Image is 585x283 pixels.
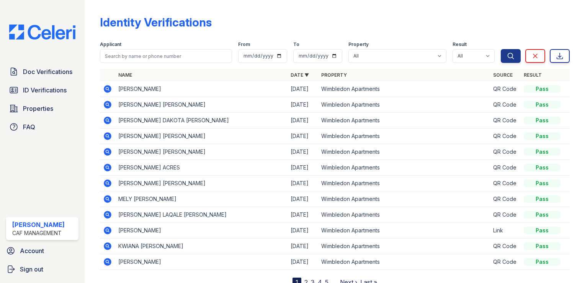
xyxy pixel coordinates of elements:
div: Pass [524,101,560,109]
span: Account [20,246,44,255]
td: MELY [PERSON_NAME] [115,191,287,207]
td: Link [490,223,521,239]
td: [DATE] [288,207,318,223]
td: [DATE] [288,113,318,128]
div: Pass [524,242,560,250]
div: Pass [524,227,560,234]
a: Sign out [3,262,82,277]
td: [PERSON_NAME] [PERSON_NAME] [115,97,287,113]
td: [DATE] [288,223,318,239]
td: [PERSON_NAME] LAQALE [PERSON_NAME] [115,207,287,223]
a: Source [493,72,513,78]
td: Wimbledon Apartments [318,207,490,223]
td: Wimbledon Apartments [318,176,490,191]
td: [DATE] [288,128,318,144]
td: [DATE] [288,144,318,160]
span: Sign out [20,265,43,274]
td: [DATE] [288,81,318,97]
td: [DATE] [288,191,318,207]
td: QR Code [490,191,521,207]
label: From [238,41,250,48]
td: Wimbledon Apartments [318,160,490,176]
td: QR Code [490,144,521,160]
a: FAQ [6,119,78,135]
td: QR Code [490,239,521,254]
label: Property [348,41,369,48]
td: Wimbledon Apartments [318,239,490,254]
a: Name [118,72,132,78]
td: Wimbledon Apartments [318,97,490,113]
span: Properties [23,104,53,113]
div: Pass [524,258,560,266]
span: ID Verifications [23,86,67,95]
td: [PERSON_NAME] [115,81,287,97]
a: Result [524,72,542,78]
div: Pass [524,164,560,171]
div: Pass [524,132,560,140]
div: Pass [524,148,560,156]
td: KWIANA [PERSON_NAME] [115,239,287,254]
div: Pass [524,211,560,219]
a: Property [321,72,347,78]
td: [DATE] [288,176,318,191]
td: Wimbledon Apartments [318,113,490,128]
a: ID Verifications [6,82,78,98]
label: To [293,41,299,48]
td: [DATE] [288,239,318,254]
td: [PERSON_NAME] [115,223,287,239]
td: [PERSON_NAME] [115,254,287,270]
a: Date ▼ [291,72,309,78]
td: QR Code [490,207,521,223]
td: QR Code [490,160,521,176]
td: [PERSON_NAME] [PERSON_NAME] [115,176,287,191]
td: QR Code [490,81,521,97]
a: Account [3,243,82,258]
td: [PERSON_NAME] ACRES [115,160,287,176]
td: QR Code [490,128,521,144]
span: Doc Verifications [23,67,72,76]
span: FAQ [23,122,35,132]
div: Pass [524,85,560,93]
td: QR Code [490,176,521,191]
td: QR Code [490,254,521,270]
td: Wimbledon Apartments [318,81,490,97]
td: [PERSON_NAME] [PERSON_NAME] [115,144,287,160]
td: Wimbledon Apartments [318,254,490,270]
img: CE_Logo_Blue-a8612792a0a2168367f1c8372b55b34899dd931a85d93a1a3d3e32e68fde9ad4.png [3,25,82,39]
td: QR Code [490,97,521,113]
td: Wimbledon Apartments [318,128,490,144]
div: CAF Management [12,229,65,237]
td: [DATE] [288,254,318,270]
td: Wimbledon Apartments [318,191,490,207]
a: Doc Verifications [6,64,78,79]
label: Applicant [100,41,121,48]
div: [PERSON_NAME] [12,220,65,229]
td: [PERSON_NAME] [PERSON_NAME] [115,128,287,144]
input: Search by name or phone number [100,49,232,63]
td: [DATE] [288,97,318,113]
td: Wimbledon Apartments [318,144,490,160]
a: Properties [6,101,78,116]
td: QR Code [490,113,521,128]
td: Wimbledon Apartments [318,223,490,239]
td: [PERSON_NAME] DAKOTA [PERSON_NAME] [115,113,287,128]
div: Pass [524,179,560,187]
div: Pass [524,117,560,124]
td: [DATE] [288,160,318,176]
div: Pass [524,195,560,203]
div: Identity Verifications [100,15,212,29]
label: Result [453,41,467,48]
